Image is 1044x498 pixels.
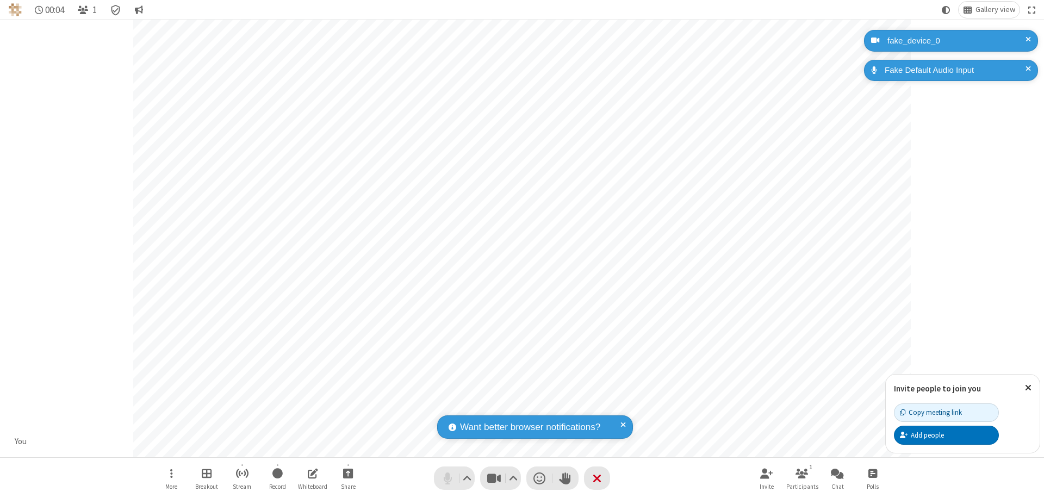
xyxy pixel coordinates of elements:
[894,426,999,444] button: Add people
[480,466,521,490] button: Stop video (⌘+Shift+V)
[937,2,955,18] button: Using system theme
[269,483,286,490] span: Record
[261,463,294,494] button: Start recording
[30,2,69,18] div: Timer
[460,420,600,434] span: Want better browser notifications?
[298,483,327,490] span: Whiteboard
[11,435,31,448] div: You
[105,2,126,18] div: Meeting details Encryption enabled
[45,5,64,15] span: 00:04
[165,483,177,490] span: More
[786,463,818,494] button: Open participant list
[884,35,1030,47] div: fake_device_0
[233,483,251,490] span: Stream
[341,483,356,490] span: Share
[959,2,1020,18] button: Change layout
[226,463,258,494] button: Start streaming
[881,64,1030,77] div: Fake Default Audio Input
[900,407,962,418] div: Copy meeting link
[92,5,97,15] span: 1
[155,463,188,494] button: Open menu
[894,383,981,394] label: Invite people to join you
[506,466,521,490] button: Video setting
[786,483,818,490] span: Participants
[190,463,223,494] button: Manage Breakout Rooms
[460,466,475,490] button: Audio settings
[894,403,999,422] button: Copy meeting link
[750,463,783,494] button: Invite participants (⌘+Shift+I)
[332,463,364,494] button: Start sharing
[806,462,816,472] div: 1
[584,466,610,490] button: End or leave meeting
[73,2,101,18] button: Open participant list
[195,483,218,490] span: Breakout
[434,466,475,490] button: Mute (⌘+Shift+A)
[552,466,579,490] button: Raise hand
[867,483,879,490] span: Polls
[526,466,552,490] button: Send a reaction
[9,3,22,16] img: QA Selenium DO NOT DELETE OR CHANGE
[130,2,147,18] button: Conversation
[975,5,1015,14] span: Gallery view
[821,463,854,494] button: Open chat
[1024,2,1040,18] button: Fullscreen
[1017,375,1040,401] button: Close popover
[831,483,844,490] span: Chat
[856,463,889,494] button: Open poll
[760,483,774,490] span: Invite
[296,463,329,494] button: Open shared whiteboard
